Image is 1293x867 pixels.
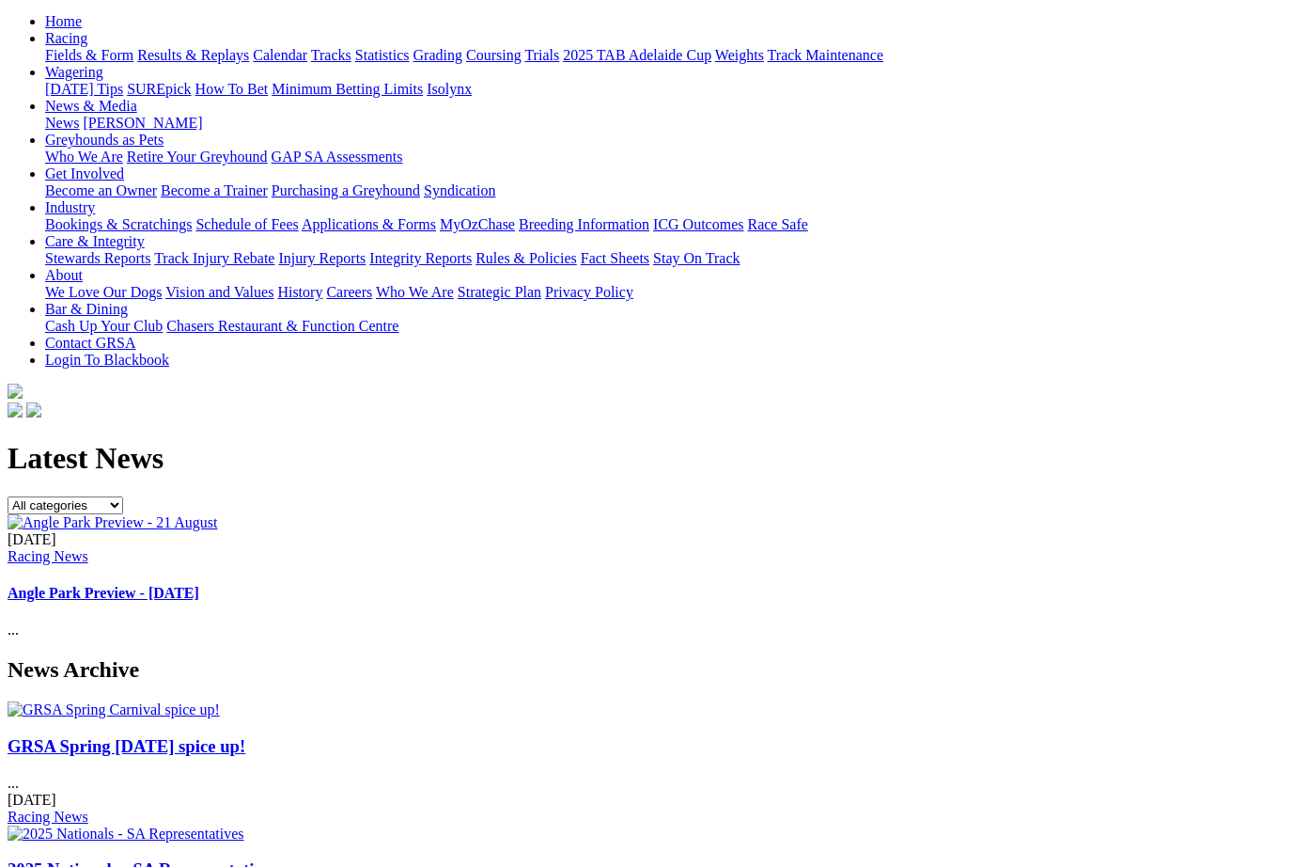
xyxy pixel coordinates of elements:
[45,81,1285,98] div: Wagering
[45,199,95,215] a: Industry
[45,115,1285,132] div: News & Media
[747,216,807,232] a: Race Safe
[581,250,649,266] a: Fact Sheets
[45,216,192,232] a: Bookings & Scratchings
[355,47,410,63] a: Statistics
[45,267,83,283] a: About
[519,216,649,232] a: Breeding Information
[127,149,268,165] a: Retire Your Greyhound
[475,250,577,266] a: Rules & Policies
[45,149,123,165] a: Who We Are
[272,81,423,97] a: Minimum Betting Limits
[715,47,764,63] a: Weights
[45,335,135,351] a: Contact GRSA
[45,352,169,368] a: Login To Blackbook
[45,318,163,334] a: Cash Up Your Club
[311,47,351,63] a: Tracks
[278,250,366,266] a: Injury Reports
[45,216,1285,233] div: Industry
[45,115,79,131] a: News
[166,318,398,334] a: Chasers Restaurant & Function Centre
[45,64,103,80] a: Wagering
[45,47,133,63] a: Fields & Form
[253,47,307,63] a: Calendar
[45,250,150,266] a: Stewards Reports
[8,531,56,547] span: [DATE]
[768,47,883,63] a: Track Maintenance
[8,514,218,531] img: Angle Park Preview - 21 August
[45,284,162,300] a: We Love Our Dogs
[26,402,41,418] img: twitter.svg
[369,250,472,266] a: Integrity Reports
[424,182,495,198] a: Syndication
[8,657,1285,683] h2: News Archive
[8,402,23,418] img: facebook.svg
[8,548,88,564] a: Racing News
[45,318,1285,335] div: Bar & Dining
[458,284,541,300] a: Strategic Plan
[8,736,245,756] a: GRSA Spring [DATE] spice up!
[45,13,82,29] a: Home
[45,149,1285,166] div: Greyhounds as Pets
[127,81,191,97] a: SUREpick
[137,47,249,63] a: Results & Replays
[653,250,740,266] a: Stay On Track
[302,216,436,232] a: Applications & Forms
[154,250,274,266] a: Track Injury Rebate
[8,701,220,718] img: GRSA Spring Carnival spice up!
[466,47,522,63] a: Coursing
[524,47,559,63] a: Trials
[45,233,145,249] a: Care & Integrity
[45,301,128,317] a: Bar & Dining
[545,284,633,300] a: Privacy Policy
[45,81,123,97] a: [DATE] Tips
[45,30,87,46] a: Racing
[83,115,202,131] a: [PERSON_NAME]
[45,250,1285,267] div: Care & Integrity
[45,182,157,198] a: Become an Owner
[8,736,1285,826] div: ...
[45,98,137,114] a: News & Media
[195,216,298,232] a: Schedule of Fees
[8,441,1285,476] h1: Latest News
[563,47,711,63] a: 2025 TAB Adelaide Cup
[326,284,372,300] a: Careers
[272,149,403,165] a: GAP SA Assessments
[45,47,1285,64] div: Racing
[376,284,454,300] a: Who We Are
[45,182,1285,199] div: Get Involved
[272,182,420,198] a: Purchasing a Greyhound
[653,216,743,232] a: ICG Outcomes
[45,132,164,148] a: Greyhounds as Pets
[440,216,515,232] a: MyOzChase
[8,809,88,825] a: Racing News
[45,284,1285,301] div: About
[45,166,124,181] a: Get Involved
[8,531,1285,639] div: ...
[277,284,322,300] a: History
[8,585,199,601] a: Angle Park Preview - [DATE]
[161,182,268,198] a: Become a Trainer
[413,47,462,63] a: Grading
[8,826,244,843] img: 2025 Nationals - SA Representatives
[8,384,23,399] img: logo-grsa-white.png
[8,792,56,808] span: [DATE]
[165,284,273,300] a: Vision and Values
[195,81,269,97] a: How To Bet
[427,81,472,97] a: Isolynx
